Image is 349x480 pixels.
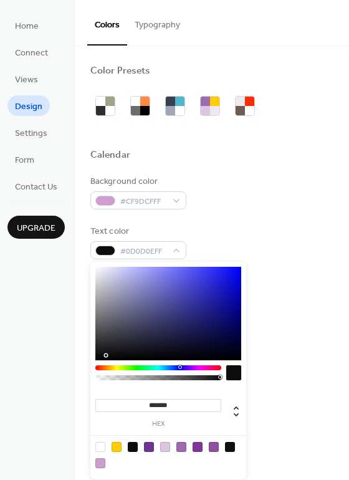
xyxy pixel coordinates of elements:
a: Design [7,95,50,116]
span: Settings [15,127,47,140]
span: Contact Us [15,181,57,194]
span: Home [15,20,39,33]
div: rgb(218, 198, 225) [160,442,170,452]
a: Home [7,15,46,36]
span: Views [15,74,38,87]
div: rgb(13, 13, 14) [128,442,138,452]
a: Settings [7,122,55,143]
a: Views [7,69,45,89]
div: Calendar [90,149,130,162]
a: Form [7,149,42,170]
div: rgb(142, 80, 161) [209,442,219,452]
label: hex [95,421,221,428]
div: rgb(126, 55, 148) [193,442,203,452]
div: rgb(17, 16, 17) [225,442,235,452]
div: rgb(207, 157, 207) [95,458,105,468]
div: Background color [90,175,184,188]
span: Design [15,100,42,113]
div: rgba(0, 0, 0, 0) [95,442,105,452]
div: rgb(158, 105, 175) [176,442,186,452]
a: Connect [7,42,55,62]
span: Form [15,154,34,167]
div: Text color [90,225,184,238]
span: #CF9DCFFF [120,195,166,208]
div: rgb(112, 53, 147) [144,442,154,452]
span: Upgrade [17,222,55,235]
div: rgb(255, 204, 0) [112,442,122,452]
span: Connect [15,47,48,60]
a: Contact Us [7,176,65,196]
span: #0D0D0EFF [120,245,166,258]
button: Upgrade [7,216,65,239]
div: Color Presets [90,65,150,78]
